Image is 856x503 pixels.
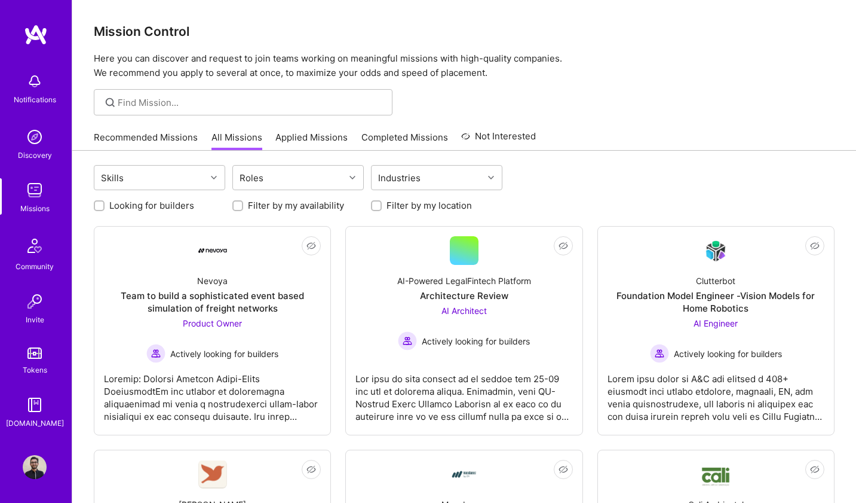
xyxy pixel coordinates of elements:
[810,241,820,251] i: icon EyeClosed
[422,335,530,347] span: Actively looking for builders
[18,149,52,161] div: Discovery
[20,202,50,215] div: Missions
[450,460,478,489] img: Company Logo
[109,199,194,212] label: Looking for builders
[211,175,217,181] i: icon Chevron
[23,455,47,479] img: User Avatar
[701,462,730,487] img: Company Logo
[559,241,568,251] i: icon EyeClosed
[608,289,824,315] div: Foundation Model Engineer -Vision Models for Home Robotics
[349,175,355,181] i: icon Chevron
[559,465,568,474] i: icon EyeClosed
[211,131,262,151] a: All Missions
[23,69,47,93] img: bell
[146,344,165,363] img: Actively looking for builders
[23,178,47,202] img: teamwork
[23,289,47,313] img: Invite
[94,131,198,151] a: Recommended Missions
[197,275,228,287] div: Nevoya
[355,236,572,425] a: AI-Powered LegalFintech PlatformArchitecture ReviewAI Architect Actively looking for buildersActi...
[104,236,321,425] a: Company LogoNevoyaTeam to build a sophisticated event based simulation of freight networksProduct...
[306,241,316,251] i: icon EyeClosed
[810,465,820,474] i: icon EyeClosed
[386,199,472,212] label: Filter by my location
[104,289,321,315] div: Team to build a sophisticated event based simulation of freight networks
[375,169,424,187] div: Industries
[104,363,321,423] div: Loremip: Dolorsi Ametcon Adipi-Elits DoeiusmodtEm inc utlabor et doloremagna aliquaenimad mi veni...
[420,289,508,302] div: Architecture Review
[103,96,117,109] i: icon SearchGrey
[355,363,572,423] div: Lor ipsu do sita consect ad el seddoe tem 25-09 inc utl et dolorema aliqua. Enimadmin, veni QU-No...
[26,313,44,326] div: Invite
[6,417,64,429] div: [DOMAIN_NAME]
[674,347,782,360] span: Actively looking for builders
[441,306,487,316] span: AI Architect
[27,347,42,359] img: tokens
[398,331,417,350] img: Actively looking for builders
[306,465,316,474] i: icon EyeClosed
[23,393,47,417] img: guide book
[98,169,127,187] div: Skills
[14,93,56,106] div: Notifications
[694,318,738,328] span: AI Engineer
[237,169,266,187] div: Roles
[23,364,47,376] div: Tokens
[198,461,227,489] img: Company Logo
[24,24,48,45] img: logo
[94,24,834,39] h3: Mission Control
[20,455,50,479] a: User Avatar
[696,275,735,287] div: Clutterbot
[23,125,47,149] img: discovery
[701,237,730,265] img: Company Logo
[170,347,278,360] span: Actively looking for builders
[183,318,242,328] span: Product Owner
[361,131,448,151] a: Completed Missions
[397,275,531,287] div: AI-Powered LegalFintech Platform
[118,96,383,109] input: Find Mission...
[608,236,824,425] a: Company LogoClutterbotFoundation Model Engineer -Vision Models for Home RoboticsAI Engineer Activ...
[16,260,54,273] div: Community
[488,175,494,181] i: icon Chevron
[608,363,824,423] div: Lorem ipsu dolor si A&C adi elitsed d 408+ eiusmodt inci utlabo etdolore, magnaali, EN, adm venia...
[650,344,669,363] img: Actively looking for builders
[461,129,536,151] a: Not Interested
[20,231,49,260] img: Community
[94,51,834,80] p: Here you can discover and request to join teams working on meaningful missions with high-quality ...
[198,248,227,253] img: Company Logo
[275,131,348,151] a: Applied Missions
[248,199,344,212] label: Filter by my availability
